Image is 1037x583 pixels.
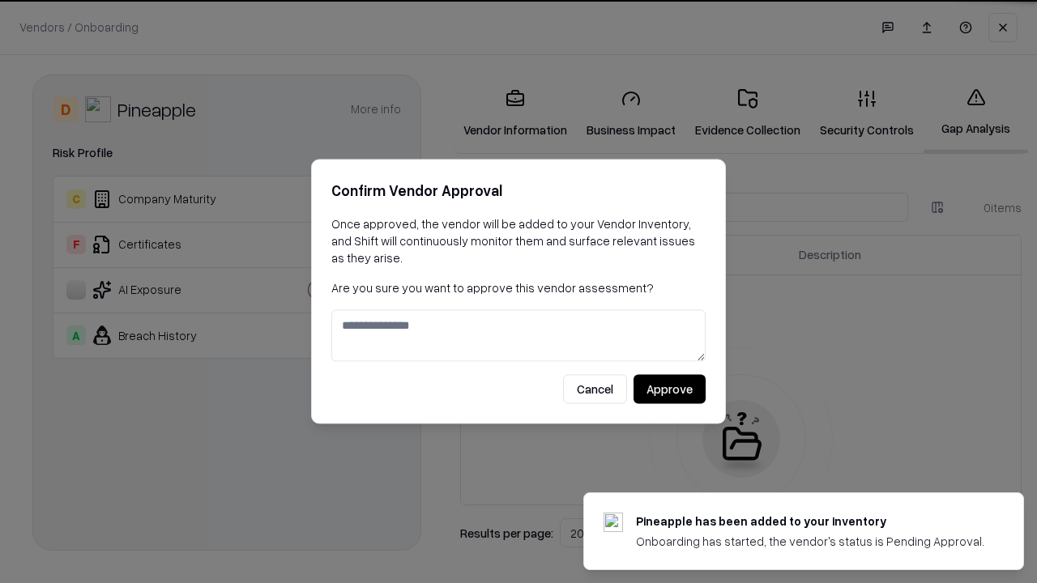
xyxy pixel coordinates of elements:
button: Cancel [563,375,627,404]
div: Pineapple has been added to your inventory [636,513,984,530]
h2: Confirm Vendor Approval [331,179,706,202]
button: Approve [634,375,706,404]
p: Once approved, the vendor will be added to your Vendor Inventory, and Shift will continuously mon... [331,215,706,266]
img: pineappleenergy.com [604,513,623,532]
p: Are you sure you want to approve this vendor assessment? [331,279,706,296]
div: Onboarding has started, the vendor's status is Pending Approval. [636,533,984,550]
